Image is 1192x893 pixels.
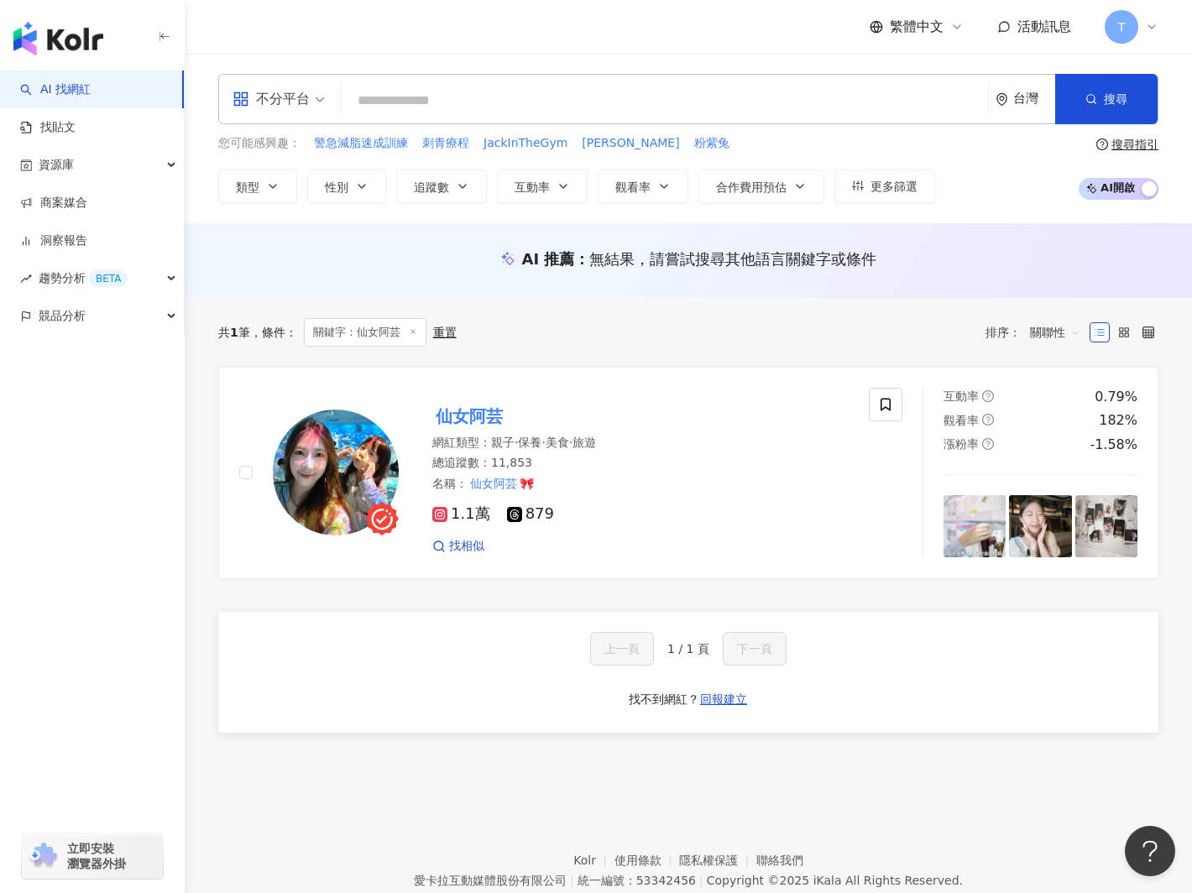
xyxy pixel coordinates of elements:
[39,259,128,297] span: 趨勢分析
[325,180,348,194] span: 性別
[218,170,297,203] button: 類型
[756,854,803,867] a: 聯絡我們
[307,170,386,203] button: 性別
[218,367,1158,579] a: KOL Avatar仙女阿芸網紅類型：親子·保養·美食·旅遊總追蹤數：11,853名稱：仙女阿芸🎀1.1萬879找相似互動率question-circle0.79%觀看率question-cir...
[20,232,87,249] a: 洞察報告
[22,833,163,879] a: chrome extension立即安裝 瀏覽器外掛
[590,632,654,666] button: 上一頁
[582,135,679,152] span: [PERSON_NAME]
[589,250,876,268] span: 無結果，請嘗試搜尋其他語言關鍵字或條件
[20,273,32,285] span: rise
[20,81,91,98] a: searchAI 找網紅
[629,692,699,708] div: 找不到網紅？
[314,135,408,152] span: 警急減脂速成訓練
[1075,495,1137,557] img: post-image
[546,436,569,449] span: 美食
[39,146,74,184] span: 資源庫
[598,170,688,203] button: 觀看率
[1125,826,1175,876] iframe: Help Scout Beacon - Open
[541,436,545,449] span: ·
[667,642,709,655] span: 1 / 1 頁
[432,474,534,493] span: 名稱 ：
[614,854,680,867] a: 使用條款
[834,170,935,203] button: 更多篩選
[573,854,614,867] a: Kolr
[230,326,238,339] span: 1
[218,135,301,152] span: 您可能感興趣：
[304,318,426,347] span: 關鍵字：仙女阿芸
[570,874,574,887] span: |
[422,135,469,152] span: 刺青療程
[581,134,680,153] button: [PERSON_NAME]
[982,438,994,450] span: question-circle
[693,134,730,153] button: 粉紫兔
[20,119,76,136] a: 找貼文
[13,22,103,55] img: logo
[1030,319,1080,346] span: 關聯性
[1013,91,1055,106] div: 台灣
[615,180,651,194] span: 觀看率
[449,538,484,555] span: 找相似
[515,436,518,449] span: ·
[694,135,729,152] span: 粉紫兔
[432,455,849,472] div: 總追蹤數 ： 11,853
[1009,495,1071,557] img: post-image
[468,474,520,493] mark: 仙女阿芸
[236,180,259,194] span: 類型
[515,180,550,194] span: 互動率
[491,436,515,449] span: 親子
[1095,388,1137,406] div: 0.79%
[497,170,588,203] button: 互動率
[982,390,994,402] span: question-circle
[483,134,568,153] button: JackInTheGym
[890,18,944,36] span: 繁體中文
[982,414,994,426] span: question-circle
[813,874,842,887] a: iKala
[27,843,60,869] img: chrome extension
[522,248,877,269] div: AI 推薦 ：
[67,841,126,871] span: 立即安裝 瀏覽器外掛
[250,326,297,339] span: 條件 ：
[432,538,484,555] a: 找相似
[39,297,86,335] span: 競品分析
[432,403,506,430] mark: 仙女阿芸
[707,874,963,887] div: Copyright © 2025 All Rights Reserved.
[432,505,490,523] span: 1.1萬
[414,180,449,194] span: 追蹤數
[1104,92,1127,106] span: 搜尋
[699,874,703,887] span: |
[1096,138,1108,150] span: question-circle
[484,135,567,152] span: JackInTheGym
[233,91,249,107] span: appstore
[700,692,747,706] span: 回報建立
[313,134,409,153] button: 警急減脂速成訓練
[89,270,128,287] div: BETA
[578,874,696,887] div: 統一編號：53342456
[1017,18,1071,34] span: 活動訊息
[273,410,399,535] img: KOL Avatar
[433,326,457,339] div: 重置
[699,686,748,713] button: 回報建立
[20,195,87,211] a: 商案媒合
[507,505,554,523] span: 879
[218,326,250,339] div: 共 筆
[996,93,1008,106] span: environment
[233,86,310,112] div: 不分平台
[679,854,756,867] a: 隱私權保護
[870,180,918,193] span: 更多篩選
[414,874,567,887] div: 愛卡拉互動媒體股份有限公司
[944,389,979,403] span: 互動率
[432,435,849,452] div: 網紅類型 ：
[985,319,1090,346] div: 排序：
[944,437,979,451] span: 漲粉率
[396,170,487,203] button: 追蹤數
[520,477,534,490] span: 🎀
[1111,138,1158,151] div: 搜尋指引
[1055,74,1158,124] button: 搜尋
[518,436,541,449] span: 保養
[723,632,787,666] button: 下一頁
[1090,436,1137,454] div: -1.58%
[944,414,979,427] span: 觀看率
[1099,411,1137,430] div: 182%
[569,436,572,449] span: ·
